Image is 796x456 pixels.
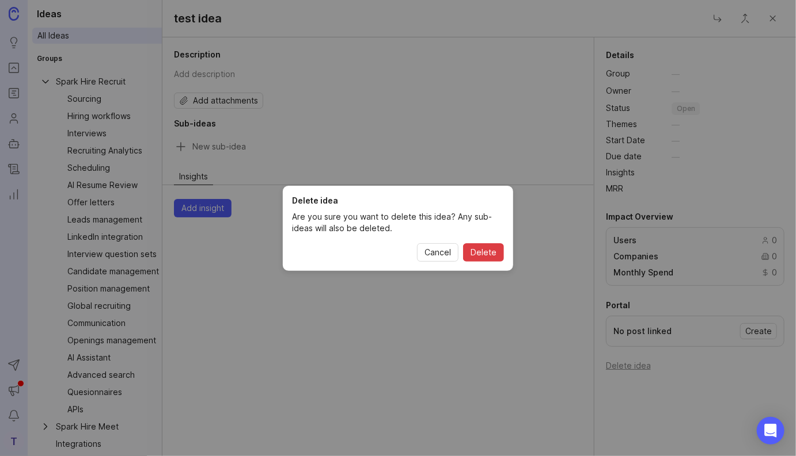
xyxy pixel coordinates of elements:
p: Are you sure you want to delete this idea? Any sub-ideas will also be deleted. [292,211,504,234]
span: Delete [471,247,496,258]
button: Cancel [417,243,458,262]
h1: Delete idea [292,195,504,206]
button: Delete [463,243,504,262]
div: Open Intercom Messenger [757,417,784,444]
span: Cancel [424,247,451,258]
